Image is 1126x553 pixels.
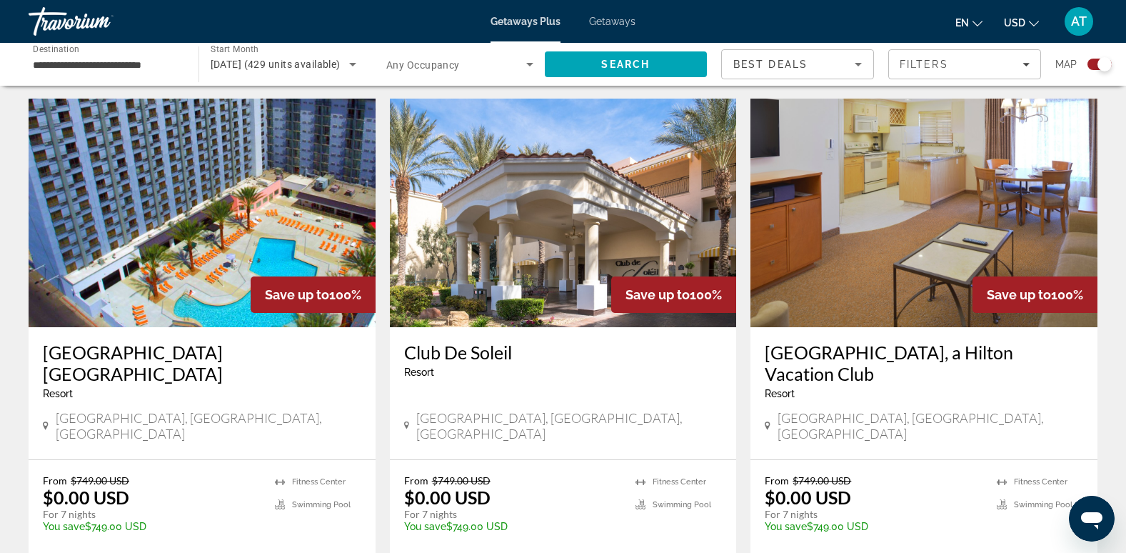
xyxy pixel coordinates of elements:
span: en [955,17,969,29]
span: You save [404,521,446,532]
span: Swimming Pool [653,500,711,509]
button: Change currency [1004,12,1039,33]
span: Swimming Pool [292,500,351,509]
a: Travorium [29,3,171,40]
div: 100% [972,276,1097,313]
span: $749.00 USD [71,474,129,487]
span: Resort [404,367,434,378]
img: Polo Towers Suites, a Hilton Vacation Club [750,99,1097,327]
span: You save [43,521,85,532]
span: From [765,474,789,487]
span: Save up to [265,287,329,302]
span: Resort [765,388,795,399]
a: Getaways [589,16,635,27]
span: Destination [33,44,79,54]
a: Getaways Plus [491,16,561,27]
span: Search [601,59,650,70]
span: Save up to [625,287,690,302]
p: $0.00 USD [765,487,851,508]
input: Select destination [33,56,180,74]
span: Resort [43,388,73,399]
span: From [404,474,428,487]
button: Change language [955,12,982,33]
span: You save [765,521,807,532]
span: Save up to [987,287,1051,302]
span: [GEOGRAPHIC_DATA], [GEOGRAPHIC_DATA], [GEOGRAPHIC_DATA] [778,410,1083,442]
span: Any Occupancy [386,59,460,71]
p: $749.00 USD [404,521,622,532]
p: $0.00 USD [43,487,129,508]
span: Start Month [211,44,258,54]
span: From [43,474,67,487]
span: Fitness Center [292,477,346,487]
button: User Menu [1060,6,1097,36]
span: [DATE] (429 units available) [211,59,341,70]
span: $749.00 USD [432,474,491,487]
span: Fitness Center [653,477,706,487]
img: Club De Soleil [390,99,737,327]
button: Search [545,51,708,77]
a: [GEOGRAPHIC_DATA], a Hilton Vacation Club [765,342,1083,384]
iframe: Button to launch messaging window [1069,496,1115,542]
span: Best Deals [733,59,808,70]
a: Club De Soleil [404,342,723,363]
div: 100% [611,276,736,313]
button: Filters [888,49,1041,79]
div: 100% [251,276,376,313]
p: $0.00 USD [404,487,491,508]
span: [GEOGRAPHIC_DATA], [GEOGRAPHIC_DATA], [GEOGRAPHIC_DATA] [56,410,361,442]
span: Map [1055,54,1077,74]
span: Filters [900,59,948,70]
img: OYO Hotel & Casino Las Vegas [29,99,376,327]
p: $749.00 USD [43,521,261,532]
a: [GEOGRAPHIC_DATA] [GEOGRAPHIC_DATA] [43,342,361,384]
p: For 7 nights [43,508,261,521]
span: $749.00 USD [793,474,851,487]
span: USD [1004,17,1025,29]
span: Fitness Center [1014,477,1067,487]
p: For 7 nights [765,508,982,521]
p: $749.00 USD [765,521,982,532]
p: For 7 nights [404,508,622,521]
mat-select: Sort by [733,56,862,73]
span: [GEOGRAPHIC_DATA], [GEOGRAPHIC_DATA], [GEOGRAPHIC_DATA] [416,410,722,442]
span: Swimming Pool [1014,500,1072,509]
span: AT [1071,14,1087,29]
